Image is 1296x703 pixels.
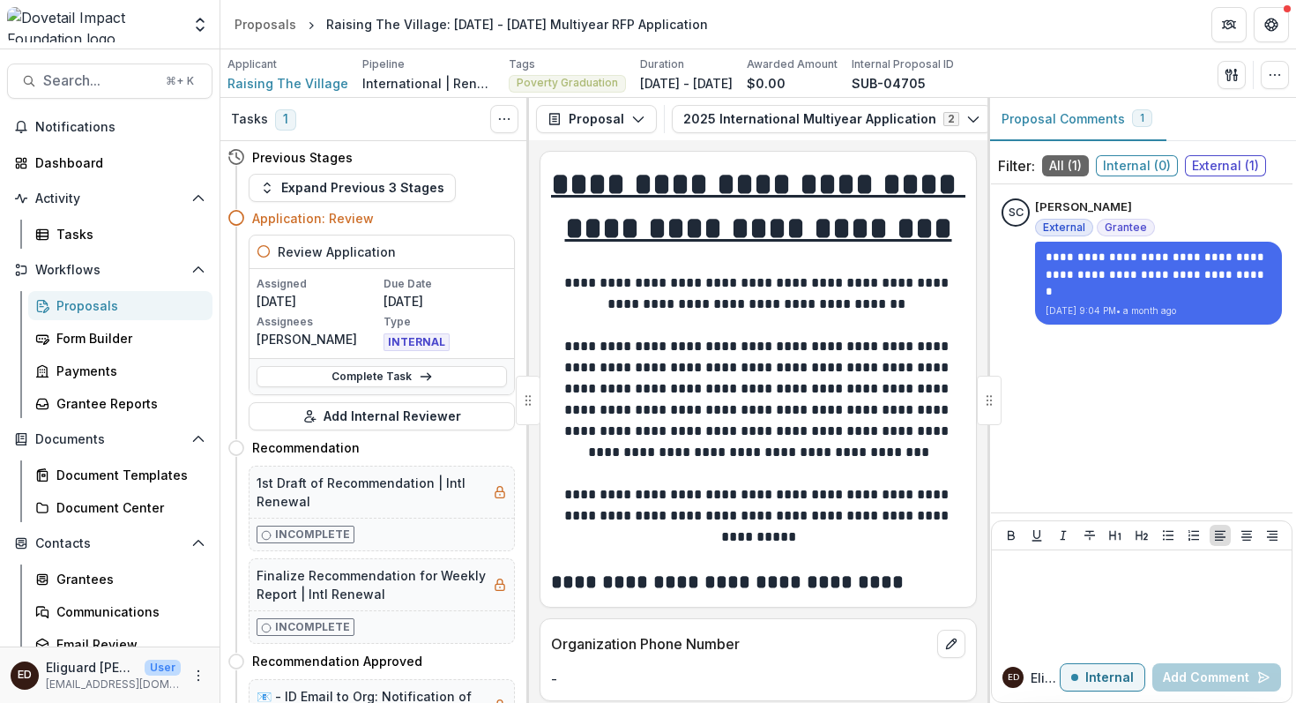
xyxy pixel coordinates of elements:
[46,658,138,677] p: Eliguard [PERSON_NAME]
[35,432,184,447] span: Documents
[1053,525,1074,546] button: Italicize
[28,565,212,594] a: Grantees
[1008,673,1019,682] div: Eliguard Dawson
[56,296,198,315] div: Proposals
[1046,304,1271,318] p: [DATE] 9:04 PM • a month ago
[1060,663,1145,692] button: Internal
[1105,525,1126,546] button: Heading 1
[1158,525,1179,546] button: Bullet List
[640,56,684,72] p: Duration
[517,77,618,89] span: Poverty Graduation
[1185,155,1266,176] span: External ( 1 )
[384,276,507,292] p: Due Date
[252,148,353,167] h4: Previous Stages
[252,438,360,457] h4: Recommendation
[56,602,198,621] div: Communications
[275,527,350,542] p: Incomplete
[7,256,212,284] button: Open Workflows
[235,15,296,34] div: Proposals
[7,113,212,141] button: Notifications
[1035,198,1132,216] p: [PERSON_NAME]
[1001,525,1022,546] button: Bold
[7,184,212,213] button: Open Activity
[28,493,212,522] a: Document Center
[490,105,518,133] button: Toggle View Cancelled Tasks
[1262,525,1283,546] button: Align Right
[362,74,495,93] p: International | Renewal Pipeline
[35,153,198,172] div: Dashboard
[257,366,507,387] a: Complete Task
[937,630,965,658] button: edit
[231,112,268,127] h3: Tasks
[28,291,212,320] a: Proposals
[18,669,32,681] div: Eliguard Dawson
[28,220,212,249] a: Tasks
[28,630,212,659] a: Email Review
[56,362,198,380] div: Payments
[43,72,155,89] span: Search...
[35,536,184,551] span: Contacts
[257,314,380,330] p: Assignees
[1043,221,1085,234] span: External
[56,498,198,517] div: Document Center
[28,460,212,490] a: Document Templates
[998,155,1035,176] p: Filter:
[257,566,486,603] h5: Finalize Recommendation for Weekly Report | Intl Renewal
[56,570,198,588] div: Grantees
[227,11,715,37] nav: breadcrumb
[987,98,1166,141] button: Proposal Comments
[28,597,212,626] a: Communications
[326,15,708,34] div: Raising The Village: [DATE] - [DATE] Multiyear RFP Application
[227,11,303,37] a: Proposals
[640,74,733,93] p: [DATE] - [DATE]
[1009,207,1024,219] div: Shawn Cheung
[257,276,380,292] p: Assigned
[1096,155,1178,176] span: Internal ( 0 )
[35,263,184,278] span: Workflows
[28,389,212,418] a: Grantee Reports
[536,105,657,133] button: Proposal
[7,529,212,557] button: Open Contacts
[747,56,838,72] p: Awarded Amount
[28,356,212,385] a: Payments
[1131,525,1152,546] button: Heading 2
[551,633,930,654] p: Organization Phone Number
[1105,221,1147,234] span: Grantee
[227,56,277,72] p: Applicant
[56,329,198,348] div: Form Builder
[188,7,212,42] button: Open entity switcher
[162,71,197,91] div: ⌘ + K
[275,619,350,635] p: Incomplete
[384,314,507,330] p: Type
[227,74,348,93] a: Raising The Village
[56,394,198,413] div: Grantee Reports
[1183,525,1204,546] button: Ordered List
[551,669,965,690] p: -
[7,7,181,42] img: Dovetail Impact Foundation logo
[56,466,198,484] div: Document Templates
[1211,7,1247,42] button: Partners
[1152,663,1281,692] button: Add Comment
[188,665,209,686] button: More
[249,174,456,202] button: Expand Previous 3 Stages
[278,243,396,261] h5: Review Application
[7,148,212,177] a: Dashboard
[252,652,422,670] h4: Recommendation Approved
[46,677,181,692] p: [EMAIL_ADDRESS][DOMAIN_NAME]
[1210,525,1231,546] button: Align Left
[145,660,181,676] p: User
[257,330,380,348] p: [PERSON_NAME]
[7,425,212,453] button: Open Documents
[257,292,380,310] p: [DATE]
[384,333,450,351] span: INTERNAL
[852,56,954,72] p: Internal Proposal ID
[1079,525,1100,546] button: Strike
[362,56,405,72] p: Pipeline
[1236,525,1257,546] button: Align Center
[35,120,205,135] span: Notifications
[1026,525,1047,546] button: Underline
[1031,669,1060,687] p: Eliguard D
[275,109,296,131] span: 1
[384,292,507,310] p: [DATE]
